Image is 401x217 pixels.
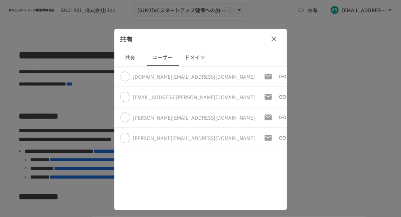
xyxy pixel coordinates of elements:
div: このユーザーはまだログインしていません。 [133,93,255,101]
button: 招待メールの再送 [261,90,275,104]
button: 招待メールの再送 [261,110,275,125]
button: 招待メールの再送 [261,131,275,145]
div: このユーザーはまだログインしていません。 [133,134,255,142]
div: このユーザーはまだログインしていません。 [133,73,255,80]
button: ドメイン [179,49,211,66]
div: このユーザーはまだログインしていません。 [133,114,255,121]
button: 招待URLをコピー（以前のものは破棄） [275,110,290,125]
button: 招待URLをコピー（以前のものは破棄） [275,131,290,145]
button: 共有 [114,49,147,66]
button: 招待URLをコピー（以前のものは破棄） [275,90,290,104]
button: ユーザー [147,49,179,66]
button: 招待メールの再送 [261,69,275,84]
div: 共有 [114,29,287,49]
button: 招待URLをコピー（以前のものは破棄） [275,69,290,84]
